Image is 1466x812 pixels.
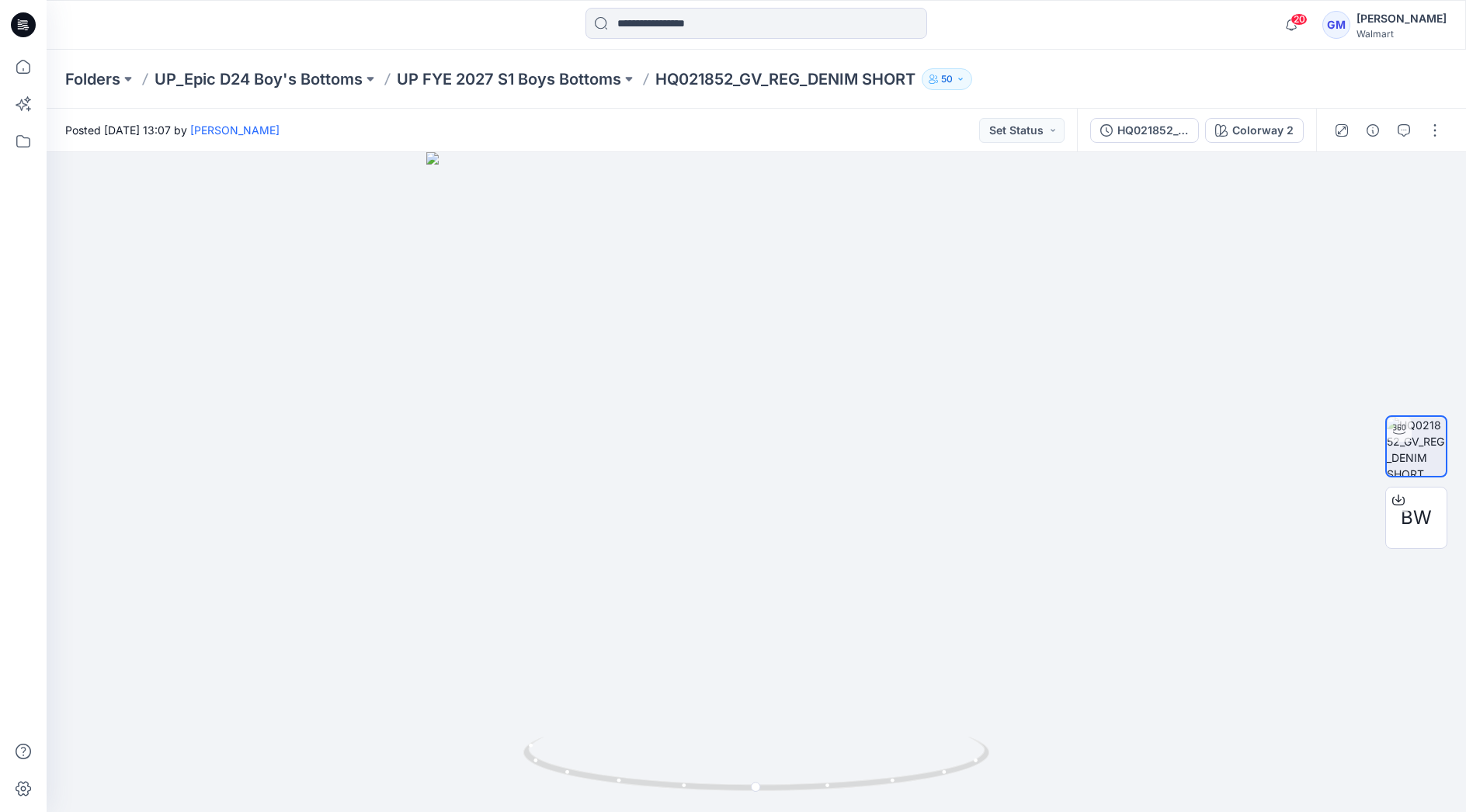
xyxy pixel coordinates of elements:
[941,71,953,88] p: 50
[1291,13,1308,26] span: 20
[1232,122,1294,139] div: Colorway 2
[1117,122,1189,139] div: HQ021852_GV_REG_DENIM SHORT 4 PM_Colorway 2_Back
[155,68,363,90] a: UP_Epic D24 Boy's Bottoms
[65,122,280,138] span: Posted [DATE] 13:07 by
[1322,11,1350,39] div: GM
[397,68,621,90] a: UP FYE 2027 S1 Boys Bottoms
[65,68,120,90] a: Folders
[922,68,972,90] button: 50
[655,68,915,90] p: HQ021852_GV_REG_DENIM SHORT
[1357,9,1447,28] div: [PERSON_NAME]
[1357,28,1447,40] div: Walmart
[1205,118,1304,143] button: Colorway 2
[1360,118,1385,143] button: Details
[1387,417,1446,476] img: HQ021852_GV_REG_DENIM SHORT
[1090,118,1199,143] button: HQ021852_GV_REG_DENIM SHORT 4 PM_Colorway 2_Back
[1401,504,1432,532] span: BW
[190,123,280,137] a: [PERSON_NAME]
